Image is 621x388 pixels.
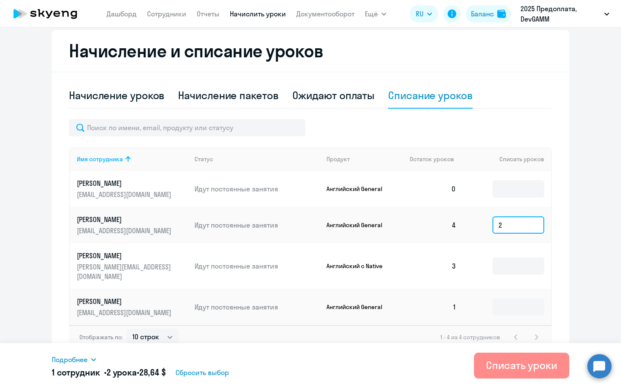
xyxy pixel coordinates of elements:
button: Ещё [365,5,386,22]
a: Сотрудники [147,9,186,18]
p: Английский с Native [326,262,391,270]
span: Остаток уроков [410,155,454,163]
a: [PERSON_NAME][EMAIL_ADDRESS][DOMAIN_NAME] [77,297,188,317]
span: 28,64 $ [139,367,166,378]
a: Документооборот [296,9,354,18]
a: Отчеты [197,9,220,18]
button: Балансbalance [466,5,511,22]
div: Ожидают оплаты [292,88,375,102]
p: Идут постоянные занятия [194,302,320,312]
p: [EMAIL_ADDRESS][DOMAIN_NAME] [77,190,173,199]
div: Списать уроки [486,358,557,372]
p: [EMAIL_ADDRESS][DOMAIN_NAME] [77,226,173,235]
div: Продукт [326,155,403,163]
a: [PERSON_NAME][EMAIL_ADDRESS][DOMAIN_NAME] [77,215,188,235]
p: Английский General [326,221,391,229]
h5: 1 сотрудник • • [52,366,166,379]
div: Статус [194,155,213,163]
td: 4 [403,207,463,243]
p: Английский General [326,303,391,311]
button: 2025 Предоплата, DevGAMM [516,3,614,24]
img: balance [497,9,506,18]
div: Статус [194,155,320,163]
p: [EMAIL_ADDRESS][DOMAIN_NAME] [77,308,173,317]
p: Английский General [326,185,391,193]
a: Начислить уроки [230,9,286,18]
td: 3 [403,243,463,289]
a: [PERSON_NAME][PERSON_NAME][EMAIL_ADDRESS][DOMAIN_NAME] [77,251,188,281]
span: 1 - 4 из 4 сотрудников [440,333,500,341]
span: 2 урока [107,367,137,378]
div: Имя сотрудника [77,155,123,163]
span: Подробнее [52,354,88,365]
th: Списать уроков [463,147,551,171]
input: Поиск по имени, email, продукту или статусу [69,119,305,136]
button: RU [410,5,438,22]
span: Отображать по: [79,333,123,341]
h2: Начисление и списание уроков [69,41,552,61]
div: Остаток уроков [410,155,463,163]
div: Начисление уроков [69,88,164,102]
p: [PERSON_NAME] [77,178,173,188]
span: Ещё [365,9,378,19]
div: Начисление пакетов [178,88,278,102]
p: [PERSON_NAME] [77,251,173,260]
p: [PERSON_NAME] [77,297,173,306]
div: Списание уроков [388,88,473,102]
div: Продукт [326,155,350,163]
p: Идут постоянные занятия [194,220,320,230]
div: Имя сотрудника [77,155,188,163]
span: RU [416,9,423,19]
p: 2025 Предоплата, DevGAMM [521,3,601,24]
a: Дашборд [107,9,137,18]
p: [PERSON_NAME][EMAIL_ADDRESS][DOMAIN_NAME] [77,262,173,281]
span: Сбросить выбор [176,367,229,378]
p: Идут постоянные занятия [194,184,320,194]
a: [PERSON_NAME][EMAIL_ADDRESS][DOMAIN_NAME] [77,178,188,199]
button: Списать уроки [474,353,569,379]
p: [PERSON_NAME] [77,215,173,224]
p: Идут постоянные занятия [194,261,320,271]
div: Баланс [471,9,494,19]
td: 1 [403,289,463,325]
td: 0 [403,171,463,207]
